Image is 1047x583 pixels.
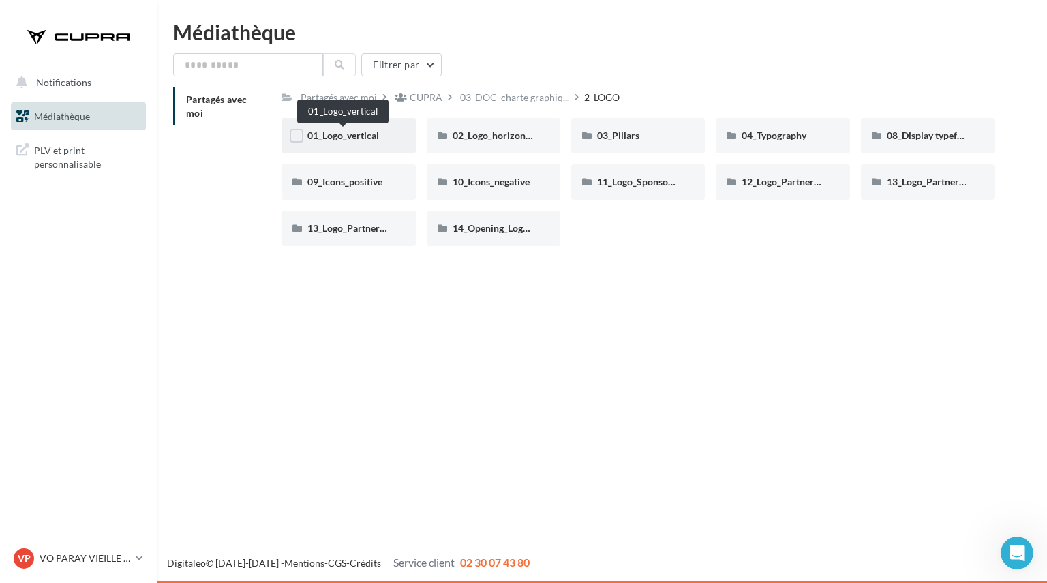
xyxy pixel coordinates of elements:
iframe: Intercom live chat [1001,537,1033,569]
span: 09_Icons_positive [307,176,382,188]
span: 02_Logo_horizontal [453,130,536,141]
div: 01_Logo_vertical [297,100,389,123]
div: CUPRA [410,91,442,104]
a: Crédits [350,557,381,569]
span: 02 30 07 43 80 [460,556,530,569]
a: CGS [328,557,346,569]
p: VO PARAY VIEILLE POSTE [40,552,130,565]
div: Médiathèque [173,22,1031,42]
div: 2_LOGO [584,91,620,104]
div: Partagés avec moi [301,91,377,104]
span: 10_Icons_negative [453,176,530,188]
a: PLV et print personnalisable [8,136,149,176]
span: 01_Logo_vertical [307,130,379,141]
span: Partagés avec moi [186,93,247,119]
span: Service client [393,556,455,569]
span: 13_Logo_Partnership_flag [887,176,997,188]
button: Notifications [8,68,143,97]
button: Filtrer par [361,53,442,76]
span: 04_Typography [742,130,806,141]
span: 08_Display typeface [887,130,971,141]
span: © [DATE]-[DATE] - - - [167,557,530,569]
span: 11_Logo_Sponsoring [597,176,685,188]
a: Mentions [284,557,324,569]
a: Médiathèque [8,102,149,131]
a: Digitaleo [167,557,206,569]
span: 14_Opening_Logos_Social_Media [453,222,593,234]
span: 03_Pillars [597,130,639,141]
a: VP VO PARAY VIEILLE POSTE [11,545,146,571]
span: VP [18,552,31,565]
span: PLV et print personnalisable [34,141,140,170]
span: Notifications [36,76,91,88]
span: 03_DOC_charte graphiq... [460,91,569,104]
span: 12_Logo_Partnership_vertical [742,176,868,188]
span: 13_Logo_Partnership_horizontal [307,222,446,234]
span: Médiathèque [34,110,90,122]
